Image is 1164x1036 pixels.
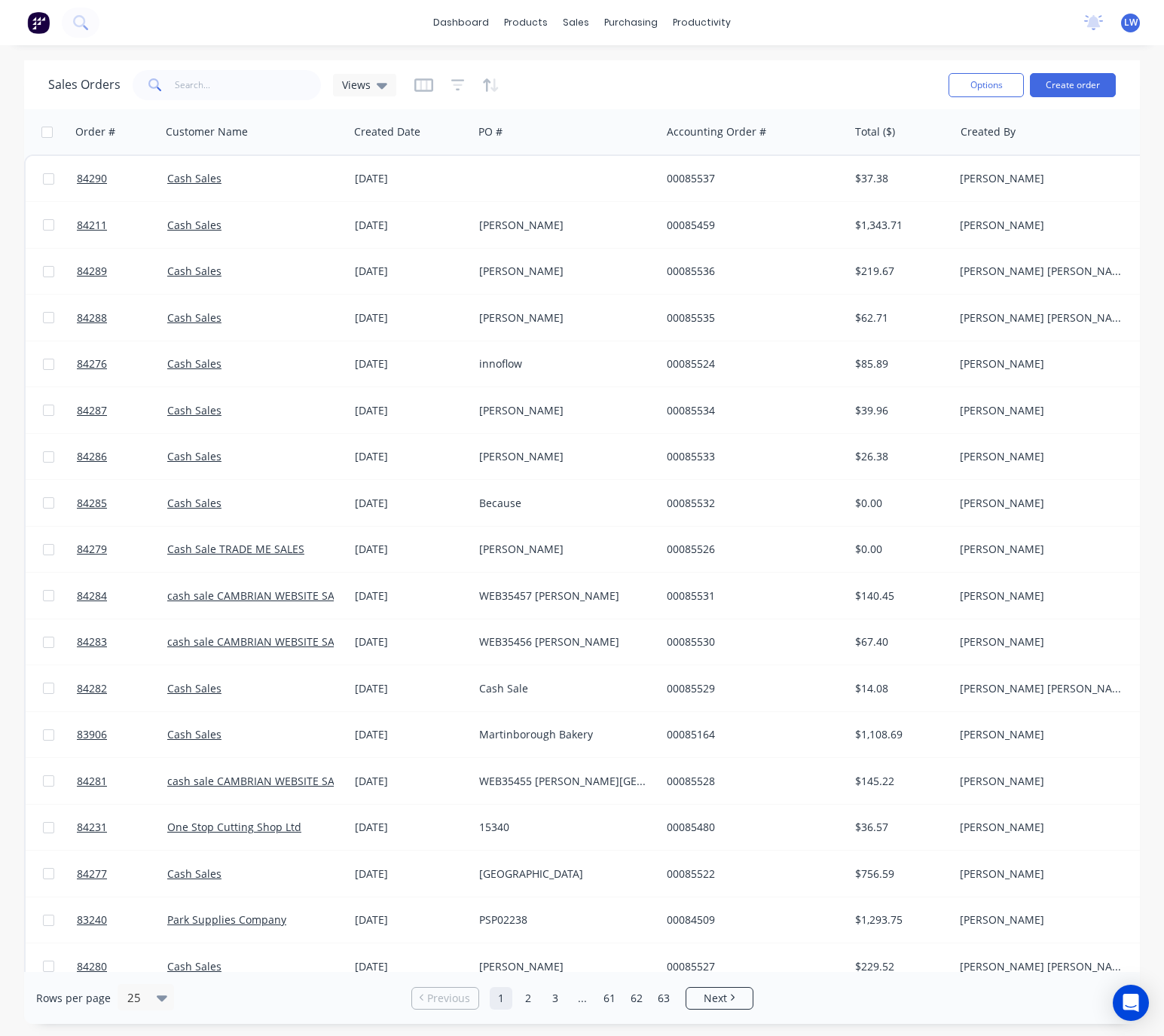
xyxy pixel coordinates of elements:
a: One Stop Cutting Shop Ltd [167,820,301,834]
div: [PERSON_NAME] [PERSON_NAME] [960,959,1127,974]
div: $26.38 [855,449,943,464]
div: 00085528 [667,774,834,789]
div: $219.67 [855,264,943,279]
a: Page 1 is your current page [490,987,512,1010]
span: 84287 [77,403,107,418]
div: $229.52 [855,959,943,974]
span: 84290 [77,171,107,186]
div: [PERSON_NAME] [PERSON_NAME] [960,310,1127,325]
div: Martinborough Bakery [479,727,646,742]
a: 84288 [77,295,167,341]
span: 83240 [77,912,107,928]
div: 00085537 [667,171,834,186]
div: [PERSON_NAME] [960,727,1127,742]
a: cash sale CAMBRIAN WEBSITE SALES [167,634,352,649]
a: 84287 [77,388,167,433]
div: [GEOGRAPHIC_DATA] [479,866,646,882]
a: Cash Sales [167,449,221,463]
div: [PERSON_NAME] [960,542,1127,557]
a: 84282 [77,666,167,711]
div: 00085529 [667,681,834,696]
div: [PERSON_NAME] [PERSON_NAME] [960,264,1127,279]
a: Page 61 [598,987,621,1010]
div: [PERSON_NAME] [960,912,1127,928]
a: 84279 [77,527,167,572]
span: 84279 [77,542,107,557]
div: [PERSON_NAME] [960,634,1127,649]
div: 00085480 [667,820,834,835]
a: Page 2 [517,987,539,1010]
div: 00085527 [667,959,834,974]
a: Cash Sales [167,866,221,881]
a: Cash Sales [167,264,221,278]
div: [PERSON_NAME] [960,449,1127,464]
div: [PERSON_NAME] [479,449,646,464]
div: $62.71 [855,310,943,325]
a: 84286 [77,434,167,479]
div: [DATE] [355,727,467,742]
span: Next [704,991,727,1006]
div: $37.38 [855,171,943,186]
div: Cash Sale [479,681,646,696]
a: Previous page [412,991,478,1006]
a: Jump forward [571,987,594,1010]
div: WEB35456 [PERSON_NAME] [479,634,646,649]
div: innoflow [479,356,646,371]
a: cash sale CAMBRIAN WEBSITE SALES [167,588,352,603]
div: [PERSON_NAME] [960,171,1127,186]
span: 84285 [77,496,107,511]
a: 84231 [77,805,167,850]
div: 00085526 [667,542,834,557]
div: Open Intercom Messenger [1113,985,1149,1021]
div: 00085524 [667,356,834,371]
div: [DATE] [355,264,467,279]
span: 84276 [77,356,107,371]
div: Accounting Order # [667,124,766,139]
div: [DATE] [355,403,467,418]
div: [PERSON_NAME] [960,820,1127,835]
div: $145.22 [855,774,943,789]
a: Cash Sales [167,218,221,232]
span: LW [1124,16,1138,29]
div: 00085534 [667,403,834,418]
span: 84211 [77,218,107,233]
span: 84288 [77,310,107,325]
a: 83240 [77,897,167,943]
a: Cash Sales [167,171,221,185]
div: 00085459 [667,218,834,233]
div: $756.59 [855,866,943,882]
div: [DATE] [355,496,467,511]
span: 84286 [77,449,107,464]
span: 84277 [77,866,107,882]
a: Page 3 [544,987,567,1010]
span: 83906 [77,727,107,742]
span: Rows per page [36,991,111,1006]
div: [DATE] [355,866,467,882]
a: Cash Sales [167,403,221,417]
a: 84277 [77,851,167,897]
div: $85.89 [855,356,943,371]
div: $1,343.71 [855,218,943,233]
a: 84276 [77,341,167,387]
a: Cash Sales [167,959,221,973]
div: [PERSON_NAME] [960,866,1127,882]
a: Page 63 [652,987,675,1010]
div: [PERSON_NAME] [479,218,646,233]
div: [DATE] [355,449,467,464]
a: 84280 [77,944,167,989]
div: Order # [75,124,115,139]
div: [PERSON_NAME] [960,496,1127,511]
div: $0.00 [855,542,943,557]
img: Factory [27,11,50,34]
div: Because [479,496,646,511]
div: [PERSON_NAME] [960,356,1127,371]
div: $67.40 [855,634,943,649]
div: $0.00 [855,496,943,511]
span: Previous [427,991,470,1006]
div: [PERSON_NAME] [960,774,1127,789]
div: Customer Name [166,124,248,139]
a: Cash Sales [167,310,221,325]
div: [DATE] [355,820,467,835]
div: products [496,11,555,34]
div: 15340 [479,820,646,835]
